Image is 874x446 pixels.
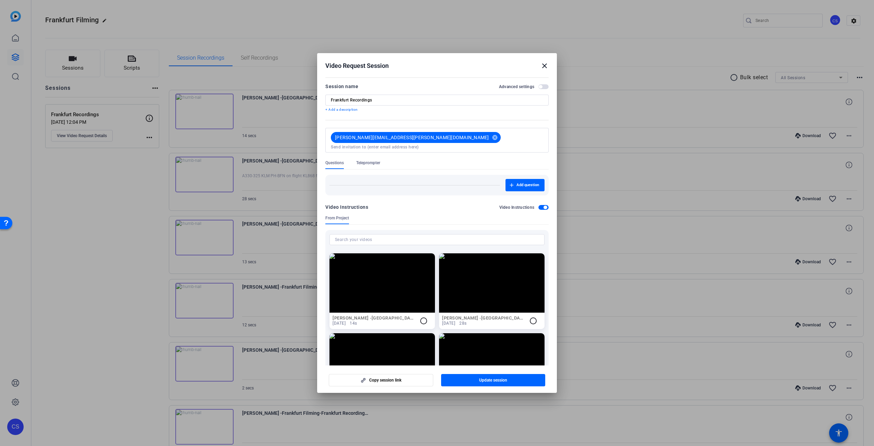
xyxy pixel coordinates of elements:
h2: Video Instructions [499,205,535,210]
p: + Add a description [325,107,549,112]
h2: [PERSON_NAME] -[GEOGRAPHIC_DATA] Filming-[GEOGRAPHIC_DATA] Recordings-1759057392965-webcam [442,316,525,321]
button: Add question [505,179,545,191]
mat-icon: cancel [489,134,501,141]
input: Send invitation to (enter email address here) [331,144,543,150]
img: Not found [439,253,545,313]
div: Session name [325,82,358,91]
img: Not found [329,253,435,313]
div: Video Instructions [325,203,368,211]
mat-icon: radio_button_unchecked [529,317,537,325]
mat-icon: radio_button_unchecked [420,317,428,325]
img: Not found [439,333,545,393]
input: Search your videos [335,236,539,244]
div: Video Request Session [325,62,549,70]
span: From Project [325,215,349,221]
button: Update session [441,374,546,386]
span: [DATE] [333,321,346,326]
mat-icon: close [540,62,549,70]
img: Not found [329,333,435,393]
span: Add question [516,182,539,188]
span: Teleprompter [356,160,380,166]
button: Copy session link [329,374,433,386]
input: Enter Session Name [331,97,543,103]
span: 28s [459,321,467,326]
h2: Advanced settings [499,84,534,89]
span: 14s [350,321,357,326]
span: Copy session link [369,377,401,383]
h2: [PERSON_NAME] -[GEOGRAPHIC_DATA] Filming-[GEOGRAPHIC_DATA] Recordings-1759057627251-webcam [333,316,415,321]
span: [DATE] [442,321,455,326]
span: Questions [325,160,344,166]
span: [PERSON_NAME][EMAIL_ADDRESS][PERSON_NAME][DOMAIN_NAME] [335,134,489,141]
span: Update session [479,377,507,383]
